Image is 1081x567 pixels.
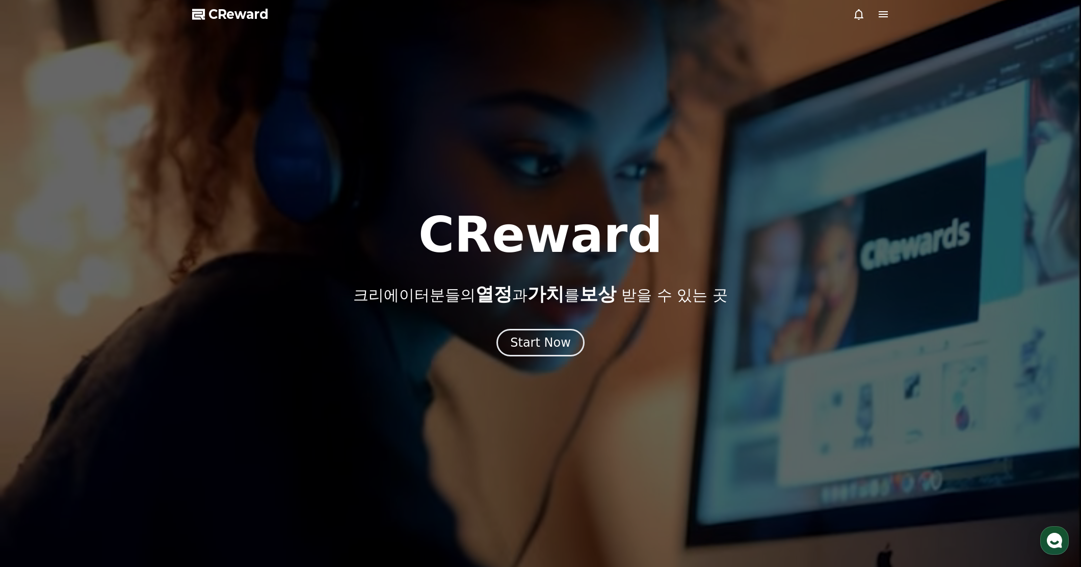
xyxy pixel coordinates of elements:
[476,283,512,304] span: 열정
[496,339,585,349] a: Start Now
[157,339,170,347] span: 설정
[93,339,106,347] span: 대화
[418,211,663,260] h1: CReward
[510,334,571,351] div: Start Now
[67,323,131,349] a: 대화
[32,339,38,347] span: 홈
[496,329,585,356] button: Start Now
[131,323,196,349] a: 설정
[192,6,269,22] a: CReward
[528,283,564,304] span: 가치
[579,283,616,304] span: 보상
[353,284,727,304] p: 크리에이터분들의 과 를 받을 수 있는 곳
[208,6,269,22] span: CReward
[3,323,67,349] a: 홈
